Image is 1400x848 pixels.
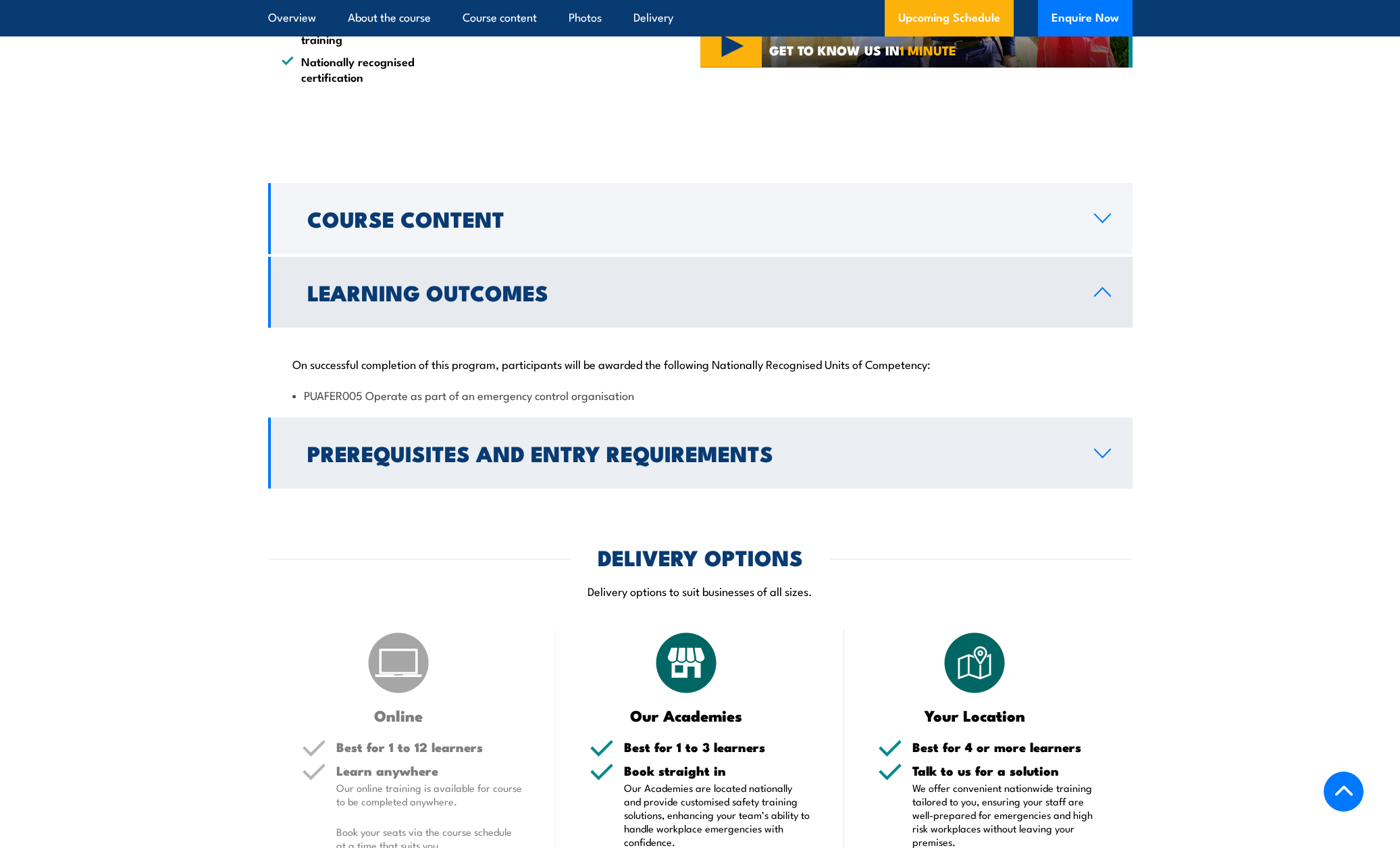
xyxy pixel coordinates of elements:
h5: Learn anywhere [336,764,523,777]
a: Prerequisites and Entry Requirements [268,418,1133,489]
li: Nationally recognised certification [282,53,448,85]
span: GET TO KNOW US IN [769,44,956,56]
p: Delivery options to suit businesses of all sizes. [268,583,1133,599]
h5: Best for 4 or more learners [912,741,1099,753]
h2: Prerequisites and Entry Requirements [307,443,1072,462]
a: Course Content [268,183,1133,254]
h3: Our Academies [590,707,783,723]
h5: Talk to us for a solution [912,764,1099,777]
h3: Online [302,707,496,723]
h2: Course Content [307,209,1072,228]
h2: Learning Outcomes [307,282,1072,301]
strong: 1 MINUTE [900,40,956,59]
p: Our online training is available for course to be completed anywhere. [336,781,523,808]
h5: Book straight in [624,764,810,777]
a: Learning Outcomes [268,257,1133,328]
p: On successful completion of this program, participants will be awarded the following Nationally R... [292,357,1108,370]
h5: Best for 1 to 3 learners [624,741,810,753]
h2: DELIVERY OPTIONS [598,547,803,566]
li: PUAFER005 Operate as part of an emergency control organisation [292,387,1108,403]
h5: Best for 1 to 12 learners [336,741,523,753]
h3: Your Location [878,707,1072,723]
